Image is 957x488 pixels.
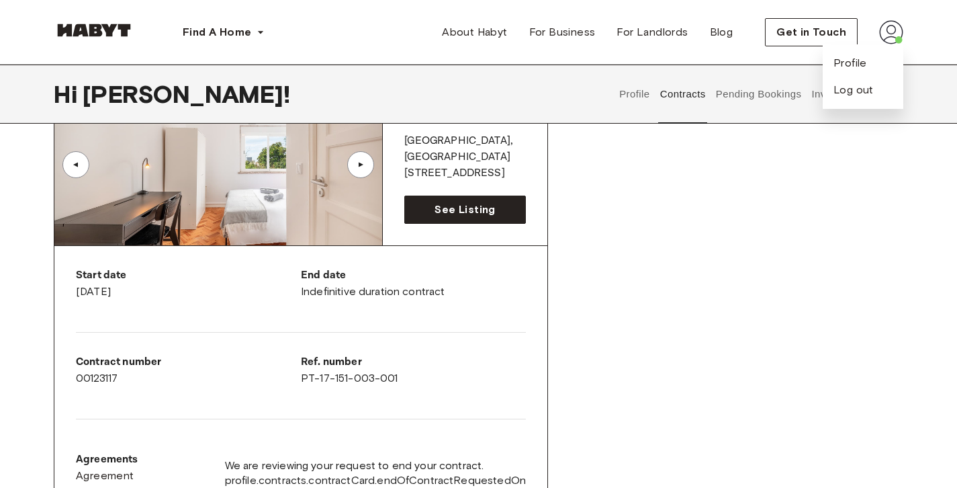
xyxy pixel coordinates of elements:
[301,354,526,370] p: Ref. number
[76,452,138,468] p: Agreements
[183,24,251,40] span: Find A Home
[354,161,367,169] div: ▲
[714,65,803,124] button: Pending Bookings
[606,19,698,46] a: For Landlords
[69,161,83,169] div: ▲
[54,24,134,37] img: Habyt
[225,473,526,488] span: profile.contracts.contractCard.endOfContractRequestedOn
[54,80,83,108] span: Hi
[301,354,526,387] div: PT-17-151-003-001
[172,19,275,46] button: Find A Home
[54,84,382,245] img: Image of the room
[404,165,526,181] p: [STREET_ADDRESS]
[833,55,867,71] a: Profile
[76,354,301,370] p: Contract number
[833,82,874,98] button: Log out
[431,19,518,46] a: About Habyt
[83,80,290,108] span: [PERSON_NAME] !
[614,65,903,124] div: user profile tabs
[776,24,846,40] span: Get in Touch
[76,354,301,387] div: 00123117
[518,19,606,46] a: For Business
[765,18,858,46] button: Get in Touch
[404,133,526,165] p: [GEOGRAPHIC_DATA] , [GEOGRAPHIC_DATA]
[618,65,652,124] button: Profile
[658,65,707,124] button: Contracts
[710,24,733,40] span: Blog
[435,202,495,218] span: See Listing
[810,65,852,124] button: Invoices
[879,20,903,44] img: avatar
[442,24,507,40] span: About Habyt
[617,24,688,40] span: For Landlords
[301,268,526,300] div: Indefinitive duration contract
[76,268,301,284] p: Start date
[76,468,138,484] a: Agreement
[404,196,526,224] a: See Listing
[699,19,744,46] a: Blog
[76,268,301,300] div: [DATE]
[76,468,134,484] span: Agreement
[301,268,526,284] p: End date
[529,24,596,40] span: For Business
[225,458,526,473] span: We are reviewing your request to end your contract.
